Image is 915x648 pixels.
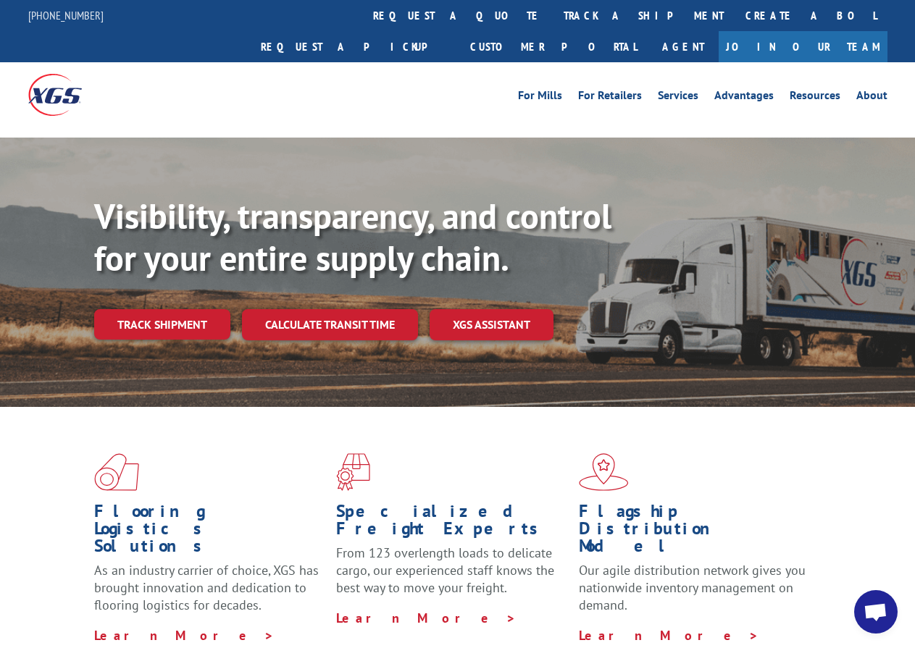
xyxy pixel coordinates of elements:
img: xgs-icon-total-supply-chain-intelligence-red [94,453,139,491]
a: Advantages [714,90,774,106]
a: Learn More > [94,627,275,644]
a: Resources [790,90,840,106]
img: xgs-icon-focused-on-flooring-red [336,453,370,491]
a: Agent [648,31,719,62]
a: About [856,90,887,106]
b: Visibility, transparency, and control for your entire supply chain. [94,193,611,280]
a: Learn More > [579,627,759,644]
span: Our agile distribution network gives you nationwide inventory management on demand. [579,562,806,613]
h1: Flagship Distribution Model [579,502,810,562]
a: XGS ASSISTANT [430,309,553,340]
a: Join Our Team [719,31,887,62]
a: Services [658,90,698,106]
h1: Specialized Freight Experts [336,502,567,544]
img: xgs-icon-flagship-distribution-model-red [579,453,629,491]
a: Learn More > [336,610,517,626]
a: Customer Portal [459,31,648,62]
a: Request a pickup [250,31,459,62]
a: Track shipment [94,309,230,340]
a: For Retailers [578,90,642,106]
p: From 123 overlength loads to delicate cargo, our experienced staff knows the best way to move you... [336,544,567,609]
a: [PHONE_NUMBER] [28,8,104,22]
span: As an industry carrier of choice, XGS has brought innovation and dedication to flooring logistics... [94,562,319,613]
div: Open chat [854,590,898,634]
h1: Flooring Logistics Solutions [94,502,325,562]
a: Calculate transit time [242,309,418,340]
a: For Mills [518,90,562,106]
